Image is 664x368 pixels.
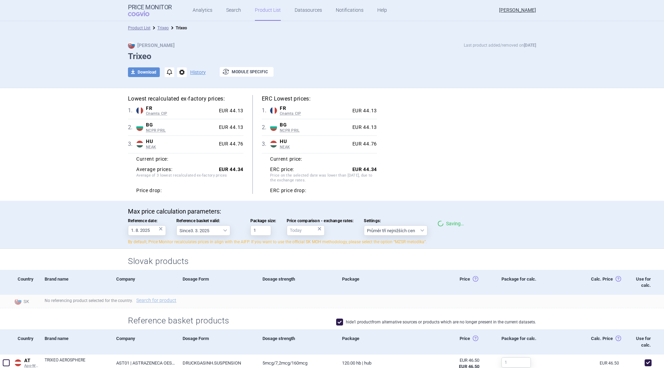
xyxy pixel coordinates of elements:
[176,26,187,30] strong: Trixeo
[128,256,536,267] h2: Slovak products
[350,108,377,114] div: EUR 44.13
[136,298,176,303] a: Search for product
[287,225,325,236] input: Price comparison - exchange rates:×
[128,123,136,132] span: 2 .
[270,188,306,194] strong: ERC price drop:
[146,139,216,145] span: HU
[262,106,270,115] span: 1 .
[136,167,173,173] strong: Average prices:
[128,26,150,30] a: Product List
[169,25,187,31] li: Trixeo
[136,188,162,194] strong: Price drop:
[262,140,270,148] span: 3 .
[24,358,39,364] span: AT
[128,42,135,49] img: SK
[287,218,354,223] span: Price comparison - exchange rates:
[216,108,243,114] div: EUR 44.13
[15,359,21,366] img: Austria
[136,141,143,148] img: Hungary
[190,70,206,75] button: History
[464,42,536,49] p: Last product added/removed on
[496,329,550,354] div: Package for calc.
[352,167,377,172] strong: EUR 44.34
[177,270,257,295] div: Dosage Form
[337,329,416,354] div: Package
[216,124,243,131] div: EUR 44.13
[270,107,277,114] img: France
[270,167,294,173] strong: ERC price:
[280,105,350,112] span: FR
[350,141,377,147] div: EUR 44.76
[136,107,143,114] img: France
[128,315,235,327] h2: Reference basket products
[146,122,216,128] span: BG
[317,225,322,233] div: ×
[128,43,175,48] strong: [PERSON_NAME]
[270,173,377,184] span: Price on the selected date was lower than [DATE], due to the exchange rates.
[128,51,536,62] h1: Trixeo
[621,329,654,354] div: Use for calc.
[128,239,536,245] p: By default, Price Monitor recalculates prices in align with the AIFP. If you want to use the offi...
[280,139,350,145] span: HU
[45,298,180,303] span: No referencing product selected for the country.
[262,95,377,103] h5: ERC Lowest prices:
[128,225,166,236] input: Reference date:×
[257,270,337,295] div: Dosage strength
[128,4,172,11] strong: Price Monitor
[12,296,39,305] span: SK
[39,329,111,354] div: Brand name
[216,141,243,147] div: EUR 44.76
[350,124,377,131] div: EUR 44.13
[12,270,39,295] div: Country
[270,124,277,131] img: Bulgaria
[621,270,654,295] div: Use for calc.
[262,123,270,132] span: 2 .
[128,208,536,215] p: Max price calculation parameters:
[128,4,172,17] a: Price MonitorCOGVIO
[270,156,302,162] strong: Current price:
[219,167,243,172] strong: EUR 44.34
[177,329,257,354] div: Dosage Form
[128,11,159,16] span: COGVIO
[128,67,160,77] button: Download
[280,122,350,128] span: BG
[111,270,177,295] div: Company
[150,25,169,31] li: Trixeo
[128,95,243,103] h5: Lowest recalculated ex-factory prices:
[250,218,276,223] span: Package size:
[146,111,216,116] span: Cnamts CIP
[550,270,621,295] div: Calc. Price
[128,25,150,31] li: Product List
[159,225,163,233] div: ×
[417,270,496,295] div: Price
[270,141,277,148] img: Hungary
[422,357,479,364] div: EUR 46.50
[15,298,21,305] img: Slovakia
[600,361,621,365] a: EUR 46.50
[12,329,39,354] div: Country
[501,357,531,368] input: 1
[280,128,350,133] span: NCPR PRIL
[280,145,350,150] span: NEAK
[136,124,143,131] img: Bulgaria
[157,26,169,30] a: Trixeo
[524,43,536,48] strong: [DATE]
[364,218,427,223] span: Settings:
[136,156,168,162] strong: Current price:
[417,329,496,354] div: Price
[128,218,166,223] span: Reference date:
[220,67,274,77] button: Module specific
[438,218,472,229] div: Saving…
[39,270,111,295] div: Brand name
[146,105,216,112] span: FR
[280,111,350,116] span: Cnamts CIP
[146,145,216,150] span: NEAK
[336,319,536,325] label: hide 1 product from alternative sources or products which are no longer present in the current da...
[550,329,621,354] div: Calc. Price
[128,140,136,148] span: 3 .
[496,270,550,295] div: Package for calc.
[146,128,216,133] span: NCPR PRIL
[364,225,427,236] select: Settings:
[176,225,230,236] select: Reference basket valid:
[250,225,271,236] input: Package size:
